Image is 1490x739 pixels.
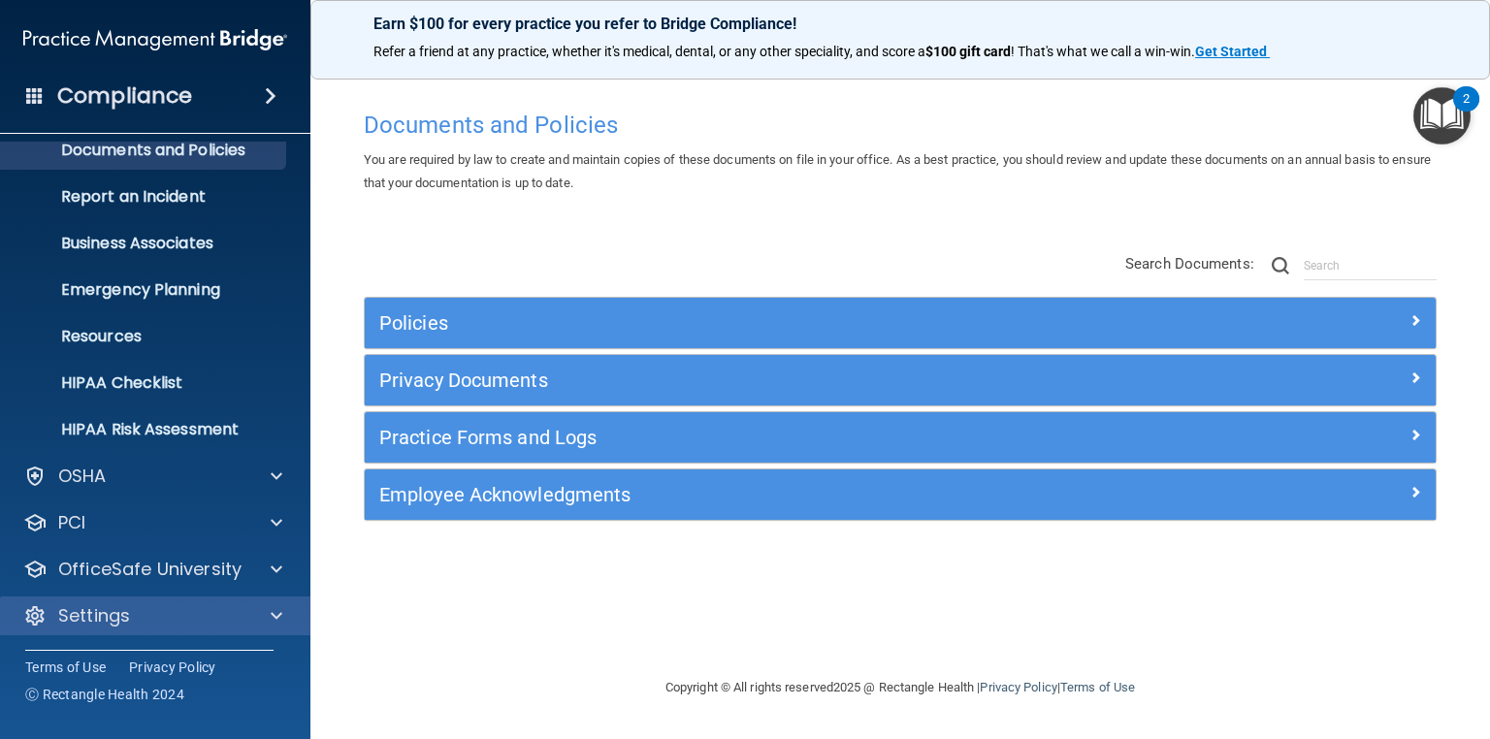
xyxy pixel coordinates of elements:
[1272,257,1289,274] img: ic-search.3b580494.png
[379,369,1153,391] h5: Privacy Documents
[1195,44,1270,59] a: Get Started
[364,152,1431,190] span: You are required by law to create and maintain copies of these documents on file in your office. ...
[58,465,107,488] p: OSHA
[23,558,282,581] a: OfficeSafe University
[1060,680,1135,694] a: Terms of Use
[13,234,277,253] p: Business Associates
[1011,44,1195,59] span: ! That's what we call a win-win.
[1413,87,1471,145] button: Open Resource Center, 2 new notifications
[546,657,1254,719] div: Copyright © All rights reserved 2025 @ Rectangle Health | |
[373,15,1427,33] p: Earn $100 for every practice you refer to Bridge Compliance!
[23,20,287,59] img: PMB logo
[379,422,1421,453] a: Practice Forms and Logs
[13,280,277,300] p: Emergency Planning
[23,604,282,627] a: Settings
[13,327,277,346] p: Resources
[364,112,1437,138] h4: Documents and Policies
[379,479,1421,510] a: Employee Acknowledgments
[379,484,1153,505] h5: Employee Acknowledgments
[25,658,106,677] a: Terms of Use
[379,307,1421,338] a: Policies
[379,312,1153,334] h5: Policies
[57,82,192,110] h4: Compliance
[373,44,925,59] span: Refer a friend at any practice, whether it's medical, dental, or any other speciality, and score a
[379,427,1153,448] h5: Practice Forms and Logs
[23,511,282,534] a: PCI
[13,373,277,393] p: HIPAA Checklist
[129,658,216,677] a: Privacy Policy
[379,365,1421,396] a: Privacy Documents
[58,511,85,534] p: PCI
[980,680,1056,694] a: Privacy Policy
[25,685,184,704] span: Ⓒ Rectangle Health 2024
[1463,99,1470,124] div: 2
[1125,255,1254,273] span: Search Documents:
[13,420,277,439] p: HIPAA Risk Assessment
[925,44,1011,59] strong: $100 gift card
[13,187,277,207] p: Report an Incident
[1195,44,1267,59] strong: Get Started
[23,465,282,488] a: OSHA
[1304,251,1437,280] input: Search
[58,558,242,581] p: OfficeSafe University
[58,604,130,627] p: Settings
[13,141,277,160] p: Documents and Policies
